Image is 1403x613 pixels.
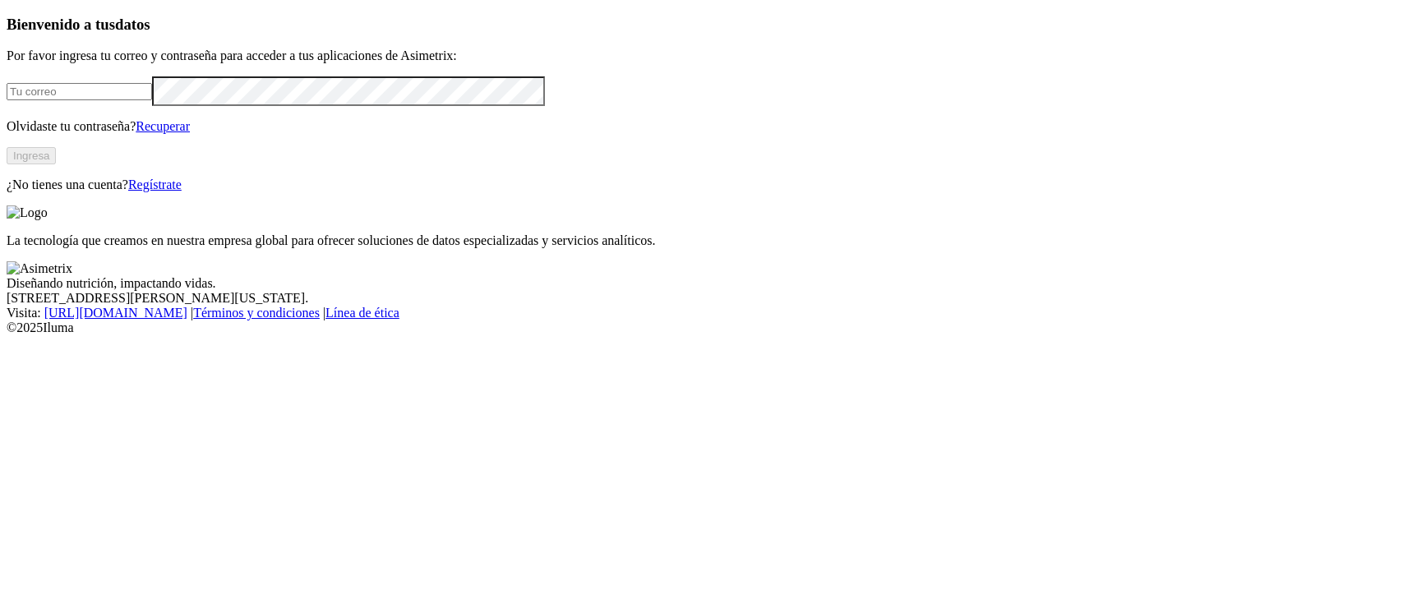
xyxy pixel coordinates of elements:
div: [STREET_ADDRESS][PERSON_NAME][US_STATE]. [7,291,1396,306]
button: Ingresa [7,147,56,164]
div: Diseñando nutrición, impactando vidas. [7,276,1396,291]
p: La tecnología que creamos en nuestra empresa global para ofrecer soluciones de datos especializad... [7,233,1396,248]
input: Tu correo [7,83,152,100]
img: Logo [7,205,48,220]
a: [URL][DOMAIN_NAME] [44,306,187,320]
a: Regístrate [128,177,182,191]
a: Línea de ética [325,306,399,320]
img: Asimetrix [7,261,72,276]
p: ¿No tienes una cuenta? [7,177,1396,192]
span: datos [115,16,150,33]
h3: Bienvenido a tus [7,16,1396,34]
a: Términos y condiciones [193,306,320,320]
p: Por favor ingresa tu correo y contraseña para acceder a tus aplicaciones de Asimetrix: [7,48,1396,63]
p: Olvidaste tu contraseña? [7,119,1396,134]
div: Visita : | | [7,306,1396,320]
div: © 2025 Iluma [7,320,1396,335]
a: Recuperar [136,119,190,133]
